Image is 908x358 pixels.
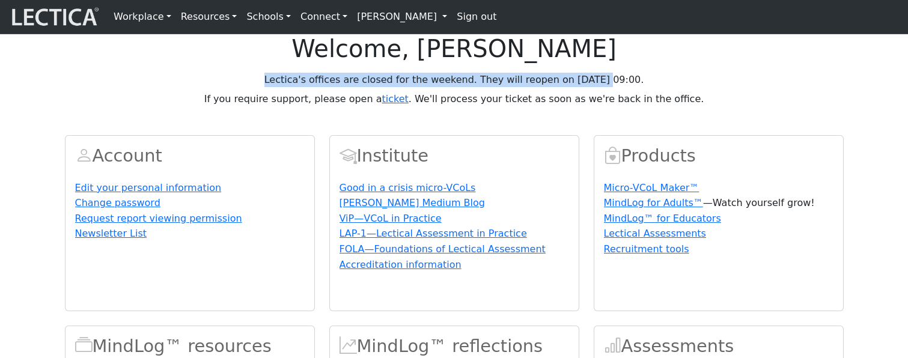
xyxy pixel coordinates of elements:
p: —Watch yourself grow! [604,196,833,210]
a: Recruitment tools [604,243,689,255]
a: MindLog™ for Educators [604,213,721,224]
a: Request report viewing permission [75,213,242,224]
h2: MindLog™ resources [75,336,305,357]
a: MindLog for Adults™ [604,197,703,208]
img: lecticalive [9,5,99,28]
a: [PERSON_NAME] [352,5,452,29]
a: Sign out [452,5,501,29]
a: Schools [242,5,296,29]
h2: Assessments [604,336,833,357]
a: ticket [382,93,408,105]
h2: Institute [340,145,569,166]
span: Account [75,145,93,166]
h2: Products [604,145,833,166]
a: FOLA—Foundations of Lectical Assessment [340,243,546,255]
a: Edit your personal information [75,182,222,193]
a: LAP-1—Lectical Assessment in Practice [340,228,527,239]
a: Newsletter List [75,228,147,239]
span: MindLog™ resources [75,336,93,356]
span: Account [340,145,357,166]
span: Assessments [604,336,621,356]
span: Products [604,145,621,166]
span: MindLog [340,336,357,356]
p: If you require support, please open a . We'll process your ticket as soon as we're back in the of... [65,92,844,106]
a: Workplace [109,5,176,29]
a: ViP—VCoL in Practice [340,213,442,224]
h2: MindLog™ reflections [340,336,569,357]
p: Lectica's offices are closed for the weekend. They will reopen on [DATE] 09:00. [65,73,844,87]
a: Connect [296,5,352,29]
a: Resources [176,5,242,29]
a: Lectical Assessments [604,228,706,239]
a: [PERSON_NAME] Medium Blog [340,197,485,208]
a: Micro-VCoL Maker™ [604,182,699,193]
a: Accreditation information [340,259,462,270]
a: Change password [75,197,160,208]
a: Good in a crisis micro-VCoLs [340,182,476,193]
h2: Account [75,145,305,166]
